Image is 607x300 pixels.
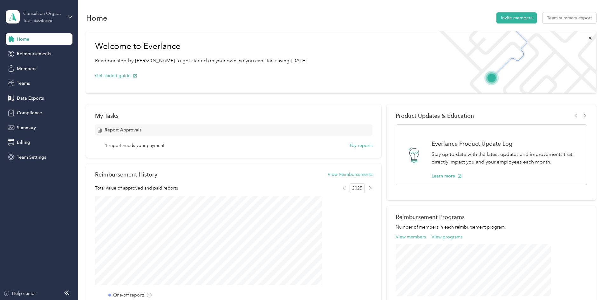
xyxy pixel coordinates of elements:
[350,183,365,193] span: 2025
[433,31,596,93] img: Welcome to everlance
[17,154,46,161] span: Team Settings
[23,19,52,23] div: Team dashboard
[396,234,426,240] button: View members
[17,139,30,146] span: Billing
[432,140,580,147] h1: Everlance Product Update Log
[95,171,157,178] h2: Reimbursement History
[17,65,36,72] span: Members
[396,224,587,230] p: Number of members in each reimbursement program.
[17,95,44,102] span: Data Exports
[95,72,137,79] button: Get started guide
[17,124,36,131] span: Summary
[350,142,372,149] button: Pay reports
[105,142,164,149] span: 1 report needs your payment
[396,112,474,119] span: Product Updates & Education
[95,57,308,65] p: Read our step-by-[PERSON_NAME] to get started on your own, so you can start saving [DATE].
[113,292,145,298] label: One-off reports
[95,41,308,51] h1: Welcome to Everlance
[95,112,372,119] div: My Tasks
[17,110,42,116] span: Compliance
[542,12,596,23] button: Team summary export
[17,36,29,43] span: Home
[17,50,51,57] span: Reimbursements
[432,150,580,166] p: Stay up-to-date with the latest updates and improvements that directly impact you and your employ...
[86,15,107,21] h1: Home
[23,10,63,17] div: Consult an Organizer, LLC
[432,234,462,240] button: View programs
[496,12,537,23] button: Invite members
[3,290,36,297] button: Help center
[432,173,462,179] button: Learn more
[17,80,30,87] span: Teams
[105,127,141,133] span: Report Approvals
[571,264,607,300] iframe: Everlance-gr Chat Button Frame
[328,171,372,178] button: View Reimbursements
[95,185,178,191] span: Total value of approved and paid reports
[396,214,587,220] h2: Reimbursement Programs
